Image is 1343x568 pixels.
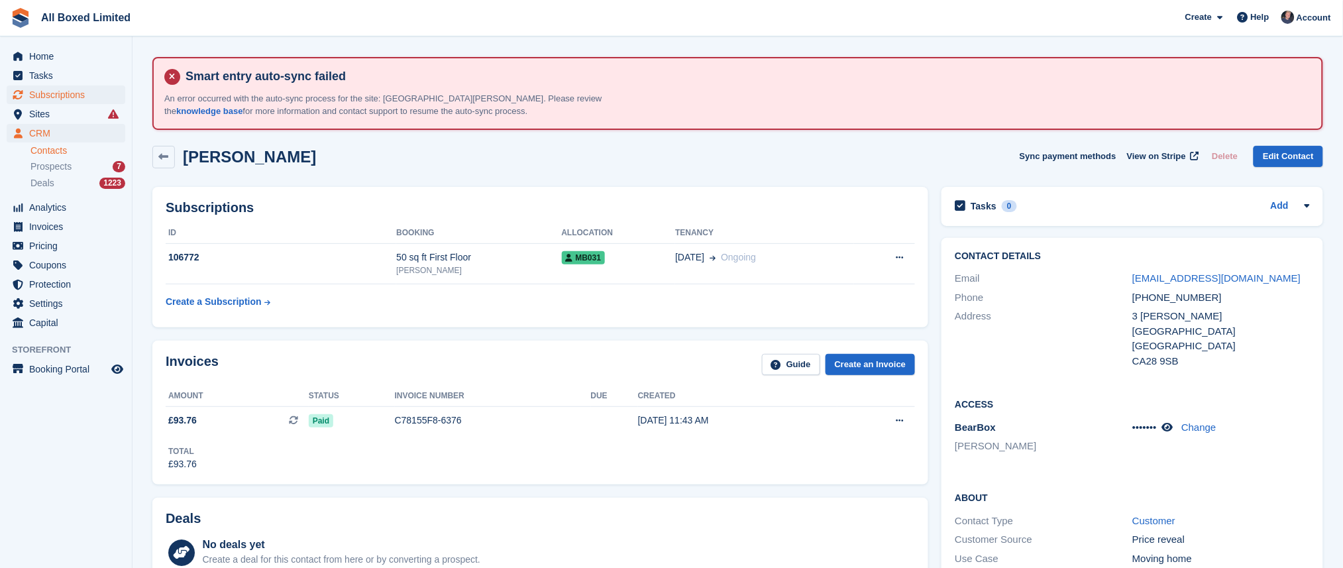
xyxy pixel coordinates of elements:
[762,354,820,376] a: Guide
[166,354,219,376] h2: Invoices
[396,223,561,244] th: Booking
[396,264,561,276] div: [PERSON_NAME]
[113,161,125,172] div: 7
[168,457,197,471] div: £93.76
[109,361,125,377] a: Preview store
[395,386,591,407] th: Invoice number
[1281,11,1295,24] img: Dan Goss
[166,251,396,264] div: 106772
[29,85,109,104] span: Subscriptions
[955,514,1132,529] div: Contact Type
[1020,146,1116,168] button: Sync payment methods
[1297,11,1331,25] span: Account
[166,290,270,314] a: Create a Subscription
[7,275,125,294] a: menu
[7,360,125,378] a: menu
[108,109,119,119] i: Smart entry sync failures have occurred
[955,439,1132,454] li: [PERSON_NAME]
[29,66,109,85] span: Tasks
[7,198,125,217] a: menu
[591,386,638,407] th: Due
[675,251,704,264] span: [DATE]
[562,223,676,244] th: Allocation
[29,217,109,236] span: Invoices
[166,223,396,244] th: ID
[638,386,837,407] th: Created
[30,160,125,174] a: Prospects 7
[7,256,125,274] a: menu
[30,176,125,190] a: Deals 1223
[7,105,125,123] a: menu
[36,7,136,28] a: All Boxed Limited
[166,511,201,526] h2: Deals
[955,490,1310,504] h2: About
[1132,290,1310,306] div: [PHONE_NUMBER]
[1132,339,1310,354] div: [GEOGRAPHIC_DATA]
[29,198,109,217] span: Analytics
[29,294,109,313] span: Settings
[721,252,756,262] span: Ongoing
[7,47,125,66] a: menu
[955,397,1310,410] h2: Access
[1185,11,1212,24] span: Create
[1271,199,1289,214] a: Add
[562,251,606,264] span: MB031
[166,386,309,407] th: Amount
[675,223,854,244] th: Tenancy
[1132,272,1301,284] a: [EMAIL_ADDRESS][DOMAIN_NAME]
[29,360,109,378] span: Booking Portal
[955,532,1132,547] div: Customer Source
[203,553,480,567] div: Create a deal for this contact from here or by converting a prospect.
[29,313,109,332] span: Capital
[30,177,54,190] span: Deals
[1127,150,1186,163] span: View on Stripe
[11,8,30,28] img: stora-icon-8386f47178a22dfd0bd8f6a31ec36ba5ce8667c1dd55bd0f319d3a0aa187defe.svg
[29,275,109,294] span: Protection
[638,414,837,427] div: [DATE] 11:43 AM
[166,200,915,215] h2: Subscriptions
[1251,11,1269,24] span: Help
[309,414,333,427] span: Paid
[1132,422,1157,433] span: •••••••
[180,69,1311,84] h4: Smart entry auto-sync failed
[29,124,109,142] span: CRM
[168,445,197,457] div: Total
[29,256,109,274] span: Coupons
[1254,146,1323,168] a: Edit Contact
[1002,200,1017,212] div: 0
[1181,422,1216,433] a: Change
[955,290,1132,306] div: Phone
[1132,309,1310,324] div: 3 [PERSON_NAME]
[396,251,561,264] div: 50 sq ft First Floor
[955,551,1132,567] div: Use Case
[29,105,109,123] span: Sites
[1132,324,1310,339] div: [GEOGRAPHIC_DATA]
[1132,551,1310,567] div: Moving home
[955,309,1132,369] div: Address
[7,85,125,104] a: menu
[99,178,125,189] div: 1223
[7,294,125,313] a: menu
[1132,515,1175,526] a: Customer
[395,414,591,427] div: C78155F8-6376
[203,537,480,553] div: No deals yet
[309,386,395,407] th: Status
[826,354,916,376] a: Create an Invoice
[7,66,125,85] a: menu
[1122,146,1202,168] a: View on Stripe
[7,313,125,332] a: menu
[166,295,262,309] div: Create a Subscription
[971,200,996,212] h2: Tasks
[955,251,1310,262] h2: Contact Details
[30,160,72,173] span: Prospects
[29,237,109,255] span: Pricing
[7,124,125,142] a: menu
[29,47,109,66] span: Home
[955,271,1132,286] div: Email
[7,237,125,255] a: menu
[164,92,628,118] p: An error occurred with the auto-sync process for the site: [GEOGRAPHIC_DATA][PERSON_NAME]. Please...
[176,106,242,116] a: knowledge base
[30,144,125,157] a: Contacts
[1132,532,1310,547] div: Price reveal
[7,217,125,236] a: menu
